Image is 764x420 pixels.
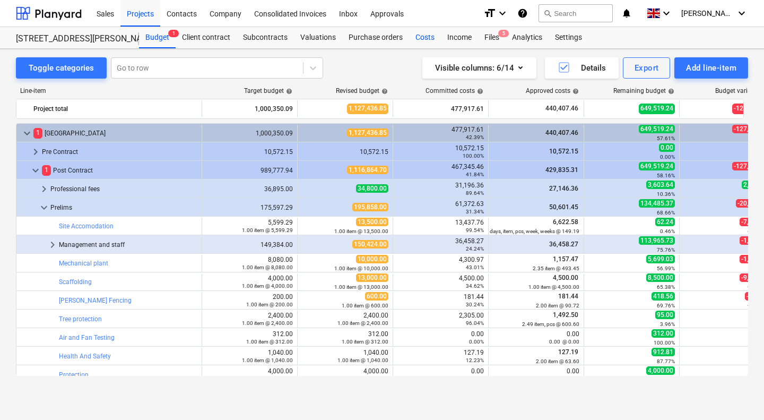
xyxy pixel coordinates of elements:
[654,340,675,346] small: 100.00%
[660,7,673,20] i: keyboard_arrow_down
[29,145,42,158] span: keyboard_arrow_right
[552,255,579,263] span: 1,157.47
[646,255,675,263] span: 5,699.03
[397,237,484,252] div: 36,458.27
[242,264,293,270] small: 1.00 item @ 8,080.00
[657,191,675,197] small: 10.36%
[302,330,388,345] div: 312.00
[334,228,388,234] small: 1.00 item @ 13,500.00
[42,165,51,175] span: 1
[246,302,293,307] small: 1.00 item @ 200.00
[206,185,293,193] div: 36,895.00
[59,315,102,323] a: Tree protection
[284,88,292,95] span: help
[397,349,484,364] div: 127.19
[543,9,552,18] span: search
[334,284,388,290] small: 1.00 item @ 13,000.00
[493,330,579,345] div: 0.00
[466,227,484,233] small: 99.54%
[544,104,579,113] span: 440,407.46
[29,164,42,177] span: keyboard_arrow_down
[657,210,675,216] small: 68.66%
[336,87,388,95] div: Revised budget
[522,321,579,327] small: 2.49 item, pcs @ 600.60
[397,330,484,345] div: 0.00
[506,27,549,48] a: Analytics
[50,181,197,198] div: Professional fees
[655,311,675,319] span: 95.00
[466,209,484,215] small: 31.34%
[657,247,675,253] small: 75.76%
[397,144,484,159] div: 10,572.15
[557,293,579,300] span: 181.44
[397,219,484,234] div: 13,437.76
[352,203,388,211] span: 195,858.00
[539,4,613,22] button: Search
[735,7,748,20] i: keyboard_arrow_down
[242,357,293,363] small: 1.00 item @ 1,040.00
[517,7,528,20] i: Knowledge base
[655,218,675,226] span: 62.24
[639,162,675,170] span: 649,519.24
[59,278,92,286] a: Scaffolding
[549,27,588,48] div: Settings
[483,7,496,20] i: format_size
[59,236,197,253] div: Management and staff
[646,366,675,375] span: 4,000.00
[397,163,484,178] div: 467,345.46
[397,200,484,215] div: 61,372.63
[526,87,579,95] div: Approved costs
[347,128,388,137] span: 1,127,436.85
[356,218,388,226] span: 13,500.00
[59,371,89,379] a: Protection
[42,162,197,179] div: Post Contract
[302,312,388,327] div: 2,400.00
[496,7,509,20] i: keyboard_arrow_down
[639,199,675,208] span: 134,485.37
[635,61,659,75] div: Export
[21,127,33,140] span: keyboard_arrow_down
[660,154,675,160] small: 0.00%
[639,236,675,245] span: 113,965.73
[42,143,197,160] div: Pre Contract
[342,27,409,48] a: Purchase orders
[397,256,484,271] div: 4,300.97
[397,100,484,117] div: 477,917.61
[409,27,441,48] a: Costs
[474,228,579,234] small: 44.39 days, item, pcs, week, weeks @ 149.19
[536,303,579,308] small: 2.00 item @ 90.72
[549,339,579,345] small: 0.00 @ 0.00
[548,241,579,248] span: 36,458.27
[558,61,606,75] div: Details
[466,134,484,140] small: 42.39%
[478,27,506,48] a: Files5
[659,143,675,152] span: 0.00
[674,57,748,79] button: Add line-item
[244,87,292,95] div: Target budget
[237,27,294,48] div: Subcontracts
[59,353,111,360] a: Health And Safety
[397,126,484,141] div: 477,917.61
[544,129,579,136] span: 440,407.46
[294,27,342,48] div: Valuations
[59,334,115,341] a: Air and Fan Testing
[16,87,202,95] div: Line-item
[59,260,108,267] a: Mechanical plant
[246,339,293,345] small: 1.00 item @ 312.00
[498,30,509,37] span: 5
[397,182,484,196] div: 31,196.36
[548,148,579,155] span: 10,572.15
[139,27,176,48] a: Budget1
[441,27,478,48] a: Income
[206,349,293,364] div: 1,040.00
[639,125,675,133] span: 649,519.24
[552,274,579,281] span: 4,500.00
[16,57,107,79] button: Toggle categories
[552,218,579,226] span: 6,622.58
[657,284,675,290] small: 65.38%
[59,222,114,230] a: Site Accomodation
[652,292,675,301] span: 418.56
[46,238,59,251] span: keyboard_arrow_right
[466,302,484,307] small: 30.24%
